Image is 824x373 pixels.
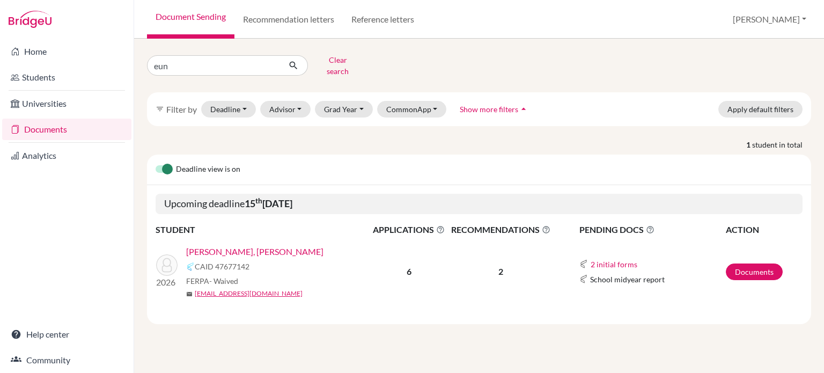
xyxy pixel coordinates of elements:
[260,101,311,118] button: Advisor
[718,101,803,118] button: Apply default filters
[2,119,131,140] a: Documents
[407,266,411,276] b: 6
[147,55,280,76] input: Find student by name...
[579,275,588,283] img: Common App logo
[156,105,164,113] i: filter_list
[746,139,752,150] strong: 1
[195,289,303,298] a: [EMAIL_ADDRESS][DOMAIN_NAME]
[460,105,518,114] span: Show more filters
[2,349,131,371] a: Community
[2,41,131,62] a: Home
[186,291,193,297] span: mail
[209,276,238,286] span: - Waived
[201,101,256,118] button: Deadline
[451,101,538,118] button: Show more filtersarrow_drop_up
[186,275,238,287] span: FERPA
[156,254,178,276] img: Eun, Beom Woo
[448,265,553,278] p: 2
[518,104,529,114] i: arrow_drop_up
[195,261,249,272] span: CAID 47677142
[752,139,811,150] span: student in total
[728,9,811,30] button: [PERSON_NAME]
[579,260,588,268] img: Common App logo
[371,223,447,236] span: APPLICATIONS
[156,276,178,289] p: 2026
[590,274,665,285] span: School midyear report
[2,93,131,114] a: Universities
[2,145,131,166] a: Analytics
[245,198,292,209] b: 15 [DATE]
[156,194,803,214] h5: Upcoming deadline
[315,101,373,118] button: Grad Year
[377,101,447,118] button: CommonApp
[9,11,51,28] img: Bridge-U
[726,264,783,280] a: Documents
[255,196,262,205] sup: th
[448,223,553,236] span: RECOMMENDATIONS
[579,223,725,236] span: PENDING DOCS
[590,258,638,270] button: 2 initial forms
[186,262,195,271] img: Common App logo
[308,52,367,79] button: Clear search
[2,324,131,345] a: Help center
[2,67,131,88] a: Students
[176,163,240,176] span: Deadline view is on
[186,245,323,258] a: [PERSON_NAME], [PERSON_NAME]
[156,223,370,237] th: STUDENT
[725,223,803,237] th: ACTION
[166,104,197,114] span: Filter by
